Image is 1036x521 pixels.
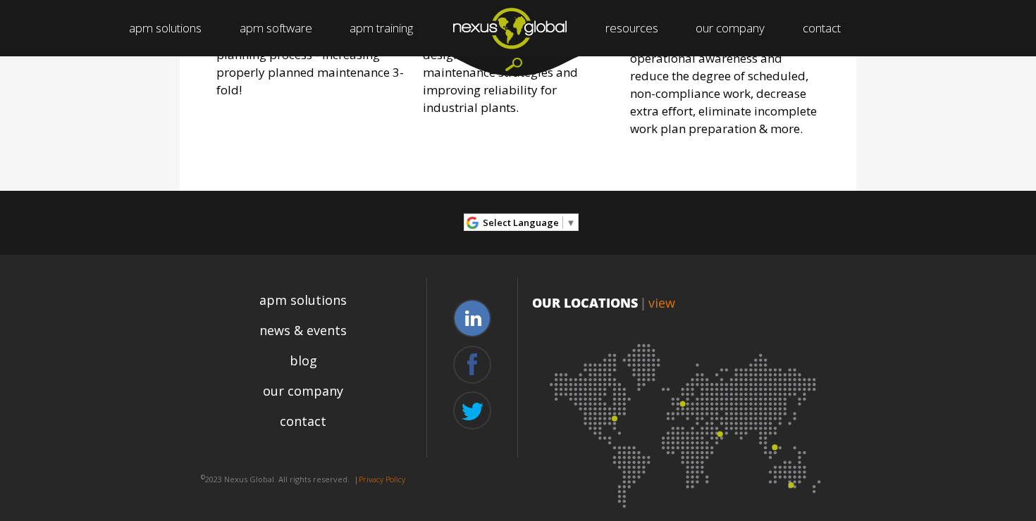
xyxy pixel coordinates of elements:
div: Navigation Menu [180,285,426,463]
a: view [648,294,675,311]
a: news & events [259,321,347,340]
a: Select Language​ [483,212,576,234]
img: Location map [532,326,842,516]
a: blog [290,351,317,370]
span: Select Language [483,216,559,229]
sup: © [201,473,205,481]
span: | [640,294,646,311]
a: Privacy Policy [359,474,405,484]
span: ▼ [567,216,576,229]
a: apm solutions [259,291,347,310]
a: contact [280,412,326,431]
a: our company [263,382,343,401]
p: Proper planning aims to increase operational awareness and reduce the degree of scheduled, non-co... [630,32,820,137]
p: OUR LOCATIONS [532,294,842,312]
p: 2023 Nexus Global. All rights reserved. | [180,468,426,491]
span: ​ [562,216,563,229]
